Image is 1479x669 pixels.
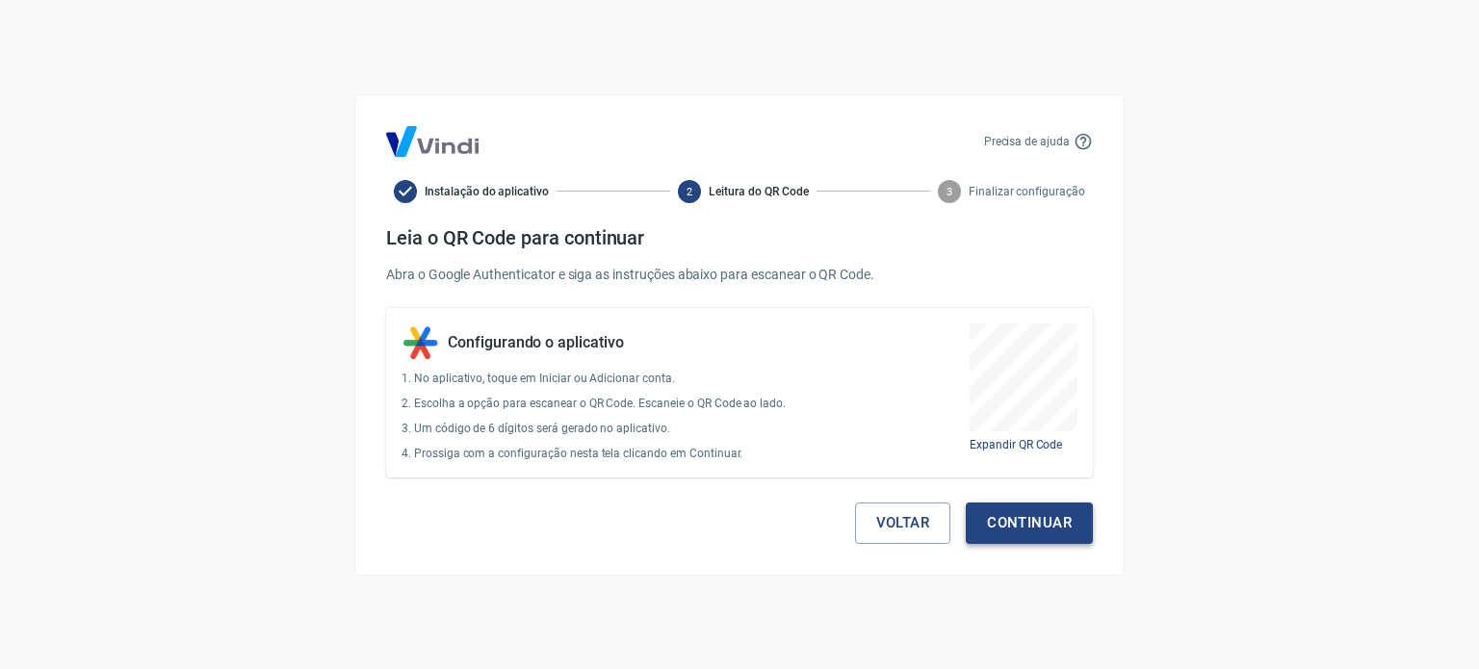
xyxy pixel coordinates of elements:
p: 3. Um código de 6 dígitos será gerado no aplicativo. [402,420,786,437]
p: Abra o Google Authenticator e siga as instruções abaixo para escanear o QR Code. [386,265,1093,285]
p: 4. Prossiga com a configuração nesta tela clicando em Continuar. [402,445,786,462]
img: Logo Vind [386,126,479,157]
button: Continuar [966,502,1093,543]
text: 3 [947,185,952,197]
span: Leitura do QR Code [709,183,808,200]
p: 1. No aplicativo, toque em Iniciar ou Adicionar conta. [402,370,786,387]
span: Instalação do aplicativo [425,183,549,200]
h5: Configurando o aplicativo [448,333,624,352]
h4: Leia o QR Code para continuar [386,226,1093,249]
button: Voltar [855,502,951,543]
img: Authenticator [402,323,440,362]
span: Expandir QR Code [970,438,1062,451]
span: Finalizar configuração [969,183,1085,200]
button: Expandir QR Code [970,436,1062,453]
p: 2. Escolha a opção para escanear o QR Code. Escaneie o QR Code ao lado. [402,395,786,412]
text: 2 [687,185,692,197]
p: Precisa de ajuda [984,133,1070,150]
